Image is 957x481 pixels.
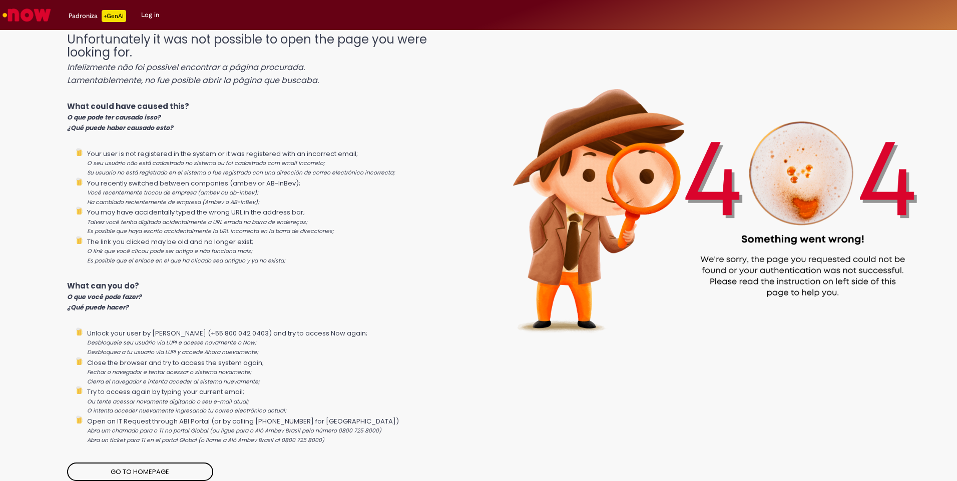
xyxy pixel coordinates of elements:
[1,5,53,25] img: ServiceNow
[87,218,307,226] i: Talvez você tenha digitado acidentalmente a URL errada na barra de endereços;
[87,339,256,346] i: Desbloqueie seu usuário via LUPI e acesse novamente o Now;
[87,159,325,167] i: O seu usuário não está cadastrado no sistema ou foi cadastrado com email incorreto;
[87,398,249,405] i: Ou tente acessar novamente digitando o seu e-mail atual;
[67,61,305,73] i: Infelizmente não foi possível encontrar a página procurada.
[69,10,126,22] div: Padroniza
[87,357,467,386] li: Close the browser and try to access the system again;
[87,206,467,236] li: You may have accidentally typed the wrong URL in the address bar;
[67,74,319,86] i: Lamentablemente, no fue posible abrir la página que buscaba.
[87,189,258,196] i: Você recentemente trocou de empresa (ambev ou ab-inbev);
[102,10,126,22] p: +GenAi
[67,292,142,301] i: O que você pode fazer?
[87,247,252,255] i: O link que você clicou pode ser antigo e não funciona mais;
[87,348,258,356] i: Desbloquea a tu usuario vía LUPI y accede Ahora nuevamente;
[87,177,467,207] li: You recently switched between companies (ambev or AB-InBev);
[87,368,251,376] i: Fechar o navegador e tentar acessar o sistema novamente;
[67,303,129,311] i: ¿Qué puede hacer?
[467,23,957,364] img: 404_ambev_new.png
[87,407,286,414] i: O intenta acceder nuevamente ingresando tu correo electrónico actual;
[87,436,324,444] i: Abra un ticket para TI en el portal Global (o llame a Alô Ambev Brasil al 0800 725 8000)
[87,169,395,176] i: Su usuario no está registrado en el sistema o fue registrado con una dirección de correo electrón...
[87,227,334,235] i: Es posible que haya escrito accidentalmente la URL incorrecta en la barra de direcciones;
[87,386,467,415] li: Try to access again by typing your current email;
[67,101,467,133] p: What could have caused this?
[87,257,285,264] i: Es posible que el enlace en el que ha clicado sea antiguo y ya no exista;
[87,415,467,445] li: Open an IT Request through ABI Portal (or by calling [PHONE_NUMBER] for [GEOGRAPHIC_DATA])
[67,123,173,132] i: ¿Qué puede haber causado esto?
[67,113,161,121] i: O que pode ter causado isso?
[87,378,260,385] i: Cierra el navegador e intenta acceder al sistema nuevamente;
[87,427,381,434] i: Abra um chamado para o TI no portal Global (ou ligue para o Alô Ambev Brasil pelo número 0800 725...
[87,236,467,265] li: The link you clicked may be old and no longer exist;
[87,327,467,357] li: Unlock your user by [PERSON_NAME] (+55 800 042 0403) and try to access Now again;
[67,280,467,312] p: What can you do?
[87,148,467,177] li: Your user is not registered in the system or it was registered with an incorrect email;
[87,198,259,206] i: Ha cambiado recientemente de empresa (Ambev o AB-InBev);
[67,33,467,86] h1: Unfortunately it was not possible to open the page you were looking for.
